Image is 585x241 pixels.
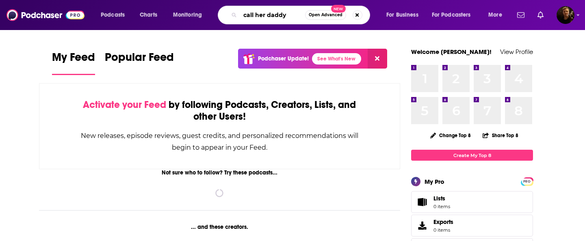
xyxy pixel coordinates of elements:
[173,9,202,21] span: Monitoring
[522,179,532,185] span: PRO
[411,48,492,56] a: Welcome [PERSON_NAME]!
[52,50,95,69] span: My Feed
[500,48,533,56] a: View Profile
[433,195,445,202] span: Lists
[312,53,361,65] a: See What's New
[483,9,512,22] button: open menu
[411,150,533,161] a: Create My Top 8
[80,99,359,123] div: by following Podcasts, Creators, Lists, and other Users!
[39,224,400,230] div: ... and these creators.
[432,9,471,21] span: For Podcasters
[52,50,95,75] a: My Feed
[534,8,547,22] a: Show notifications dropdown
[488,9,502,21] span: More
[258,55,309,62] p: Podchaser Update!
[134,9,162,22] a: Charts
[240,9,305,22] input: Search podcasts, credits, & more...
[309,13,342,17] span: Open Advanced
[101,9,125,21] span: Podcasts
[433,218,453,226] span: Exports
[557,6,574,24] span: Logged in as Sammitch
[225,6,378,24] div: Search podcasts, credits, & more...
[305,10,346,20] button: Open AdvancedNew
[427,9,483,22] button: open menu
[433,195,450,202] span: Lists
[105,50,174,75] a: Popular Feed
[522,178,532,184] a: PRO
[6,7,84,23] img: Podchaser - Follow, Share and Rate Podcasts
[105,50,174,69] span: Popular Feed
[557,6,574,24] button: Show profile menu
[425,178,444,185] div: My Pro
[433,227,453,233] span: 0 items
[514,8,528,22] a: Show notifications dropdown
[95,9,135,22] button: open menu
[39,169,400,176] div: Not sure who to follow? Try these podcasts...
[414,220,430,231] span: Exports
[414,196,430,208] span: Lists
[83,99,166,111] span: Activate your Feed
[381,9,429,22] button: open menu
[482,127,519,143] button: Share Top 8
[411,215,533,237] a: Exports
[411,191,533,213] a: Lists
[433,204,450,209] span: 0 items
[140,9,157,21] span: Charts
[557,6,574,24] img: User Profile
[425,130,476,140] button: Change Top 8
[386,9,418,21] span: For Business
[80,130,359,153] div: New releases, episode reviews, guest credits, and personalized recommendations will begin to appe...
[331,5,346,13] span: New
[167,9,212,22] button: open menu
